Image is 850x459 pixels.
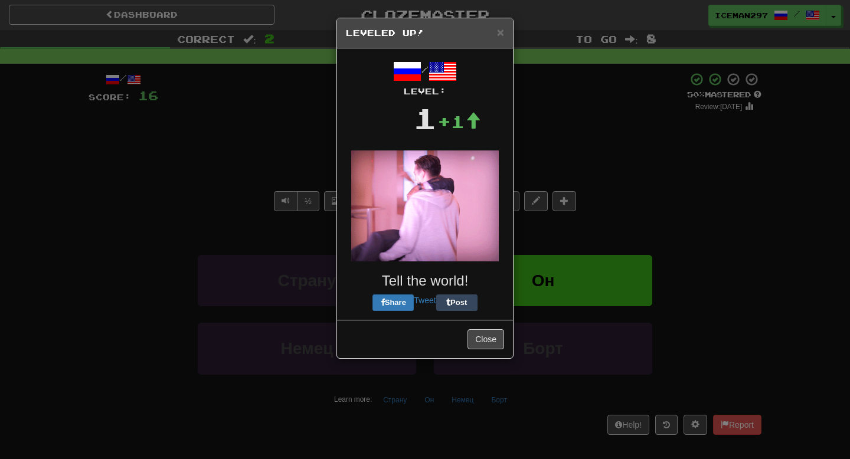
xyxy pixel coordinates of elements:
h5: Leveled Up! [346,27,504,39]
button: Share [372,294,414,311]
div: +1 [437,110,481,133]
button: Close [467,329,504,349]
a: Tweet [414,296,436,305]
h3: Tell the world! [346,273,504,288]
button: Close [497,26,504,38]
div: 1 [413,97,437,139]
span: × [497,25,504,39]
button: Post [436,294,478,311]
div: Level: [346,86,504,97]
img: spinning-7b6715965d7e0220b69722fa66aa21efa1181b58e7b7375ebe2c5b603073e17d.gif [351,150,499,261]
div: / [346,57,504,97]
